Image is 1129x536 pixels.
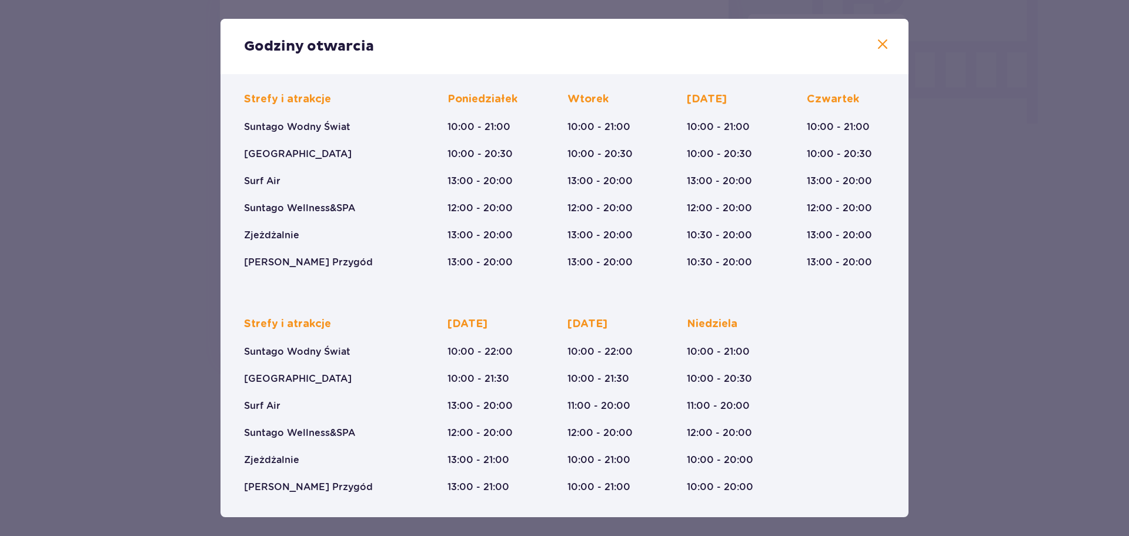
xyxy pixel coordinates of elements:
[807,92,859,106] p: Czwartek
[244,481,373,494] p: [PERSON_NAME] Przygód
[687,454,753,467] p: 10:00 - 20:00
[687,345,750,358] p: 10:00 - 21:00
[567,481,630,494] p: 10:00 - 21:00
[687,256,752,269] p: 10:30 - 20:00
[244,256,373,269] p: [PERSON_NAME] Przygód
[687,175,752,188] p: 13:00 - 20:00
[567,175,633,188] p: 13:00 - 20:00
[687,92,727,106] p: [DATE]
[447,372,509,385] p: 10:00 - 21:30
[244,38,374,55] p: Godziny otwarcia
[244,175,280,188] p: Surf Air
[567,202,633,215] p: 12:00 - 20:00
[567,256,633,269] p: 13:00 - 20:00
[244,372,352,385] p: [GEOGRAPHIC_DATA]
[447,345,513,358] p: 10:00 - 22:00
[567,229,633,242] p: 13:00 - 20:00
[687,481,753,494] p: 10:00 - 20:00
[687,202,752,215] p: 12:00 - 20:00
[244,92,331,106] p: Strefy i atrakcje
[687,399,750,412] p: 11:00 - 20:00
[244,345,350,358] p: Suntago Wodny Świat
[567,121,630,134] p: 10:00 - 21:00
[807,148,872,161] p: 10:00 - 20:30
[567,317,607,331] p: [DATE]
[447,121,510,134] p: 10:00 - 21:00
[244,427,355,440] p: Suntago Wellness&SPA
[244,121,350,134] p: Suntago Wodny Świat
[244,229,299,242] p: Zjeżdżalnie
[244,148,352,161] p: [GEOGRAPHIC_DATA]
[244,454,299,467] p: Zjeżdżalnie
[567,427,633,440] p: 12:00 - 20:00
[447,481,509,494] p: 13:00 - 21:00
[807,202,872,215] p: 12:00 - 20:00
[447,92,517,106] p: Poniedziałek
[447,256,513,269] p: 13:00 - 20:00
[447,427,513,440] p: 12:00 - 20:00
[807,256,872,269] p: 13:00 - 20:00
[567,454,630,467] p: 10:00 - 21:00
[807,229,872,242] p: 13:00 - 20:00
[567,92,609,106] p: Wtorek
[567,372,629,385] p: 10:00 - 21:30
[807,121,870,134] p: 10:00 - 21:00
[687,148,752,161] p: 10:00 - 20:30
[244,399,280,412] p: Surf Air
[567,148,633,161] p: 10:00 - 20:30
[687,427,752,440] p: 12:00 - 20:00
[447,202,513,215] p: 12:00 - 20:00
[447,317,487,331] p: [DATE]
[447,454,509,467] p: 13:00 - 21:00
[447,399,513,412] p: 13:00 - 20:00
[244,202,355,215] p: Suntago Wellness&SPA
[567,399,630,412] p: 11:00 - 20:00
[567,345,633,358] p: 10:00 - 22:00
[447,175,513,188] p: 13:00 - 20:00
[687,121,750,134] p: 10:00 - 21:00
[687,229,752,242] p: 10:30 - 20:00
[687,317,737,331] p: Niedziela
[244,317,331,331] p: Strefy i atrakcje
[687,372,752,385] p: 10:00 - 20:30
[447,229,513,242] p: 13:00 - 20:00
[807,175,872,188] p: 13:00 - 20:00
[447,148,513,161] p: 10:00 - 20:30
